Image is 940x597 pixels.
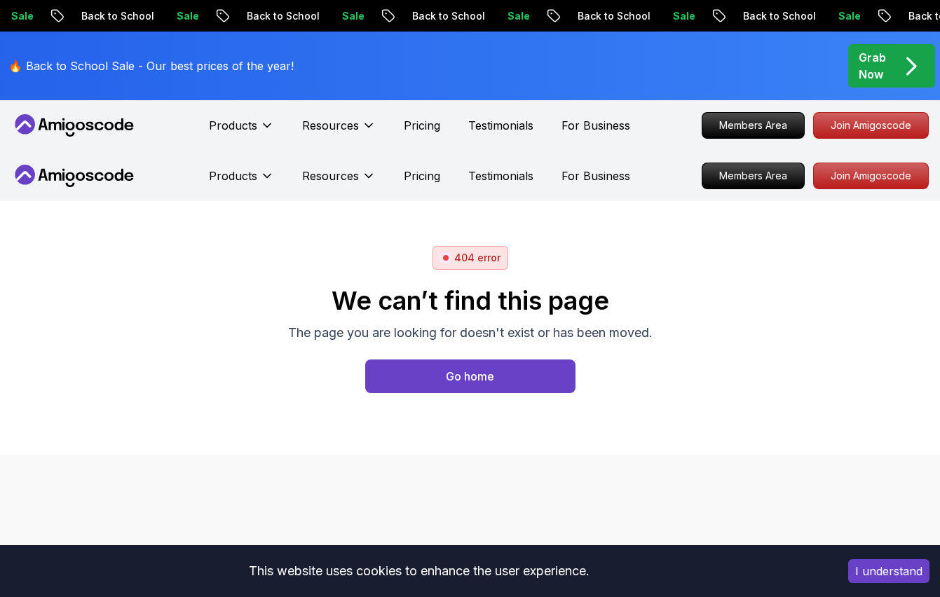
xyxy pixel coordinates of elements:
[365,359,575,393] button: Go home
[404,117,440,134] a: Pricing
[814,163,928,188] p: Join Amigoscode
[404,167,440,184] a: Pricing
[209,117,257,134] p: Products
[302,117,376,145] button: Resources
[70,9,165,23] p: Back to School
[813,112,929,139] a: Join Amigoscode
[302,167,359,184] p: Resources
[302,117,359,134] p: Resources
[566,9,662,23] p: Back to School
[209,167,274,195] button: Products
[365,359,575,393] a: Home page
[331,9,376,23] p: Sale
[702,112,805,139] a: Members Area
[302,167,376,195] button: Resources
[561,117,630,134] a: For Business
[848,559,929,583] button: Accept cookies
[702,163,805,189] a: Members Area
[8,57,294,74] p: 🔥 Back to School Sale - Our best prices of the year!
[288,323,653,343] p: The page you are looking for doesn't exist or has been moved.
[732,9,827,23] p: Back to School
[702,163,804,188] p: Members Area
[236,9,331,23] p: Back to School
[446,368,494,385] div: Go home
[561,167,630,184] a: For Business
[209,167,257,184] p: Products
[813,163,929,189] a: Join Amigoscode
[209,117,274,145] button: Products
[496,9,541,23] p: Sale
[827,9,872,23] p: Sale
[468,167,533,184] a: Testimonials
[814,113,928,138] p: Join Amigoscode
[468,117,533,134] a: Testimonials
[702,113,804,138] p: Members Area
[662,9,707,23] p: Sale
[454,251,500,265] p: 404 error
[859,49,886,83] p: Grab Now
[165,9,210,23] p: Sale
[11,556,827,586] div: This website uses cookies to enhance the user experience.
[288,287,653,315] h2: We can’t find this page
[401,9,496,23] p: Back to School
